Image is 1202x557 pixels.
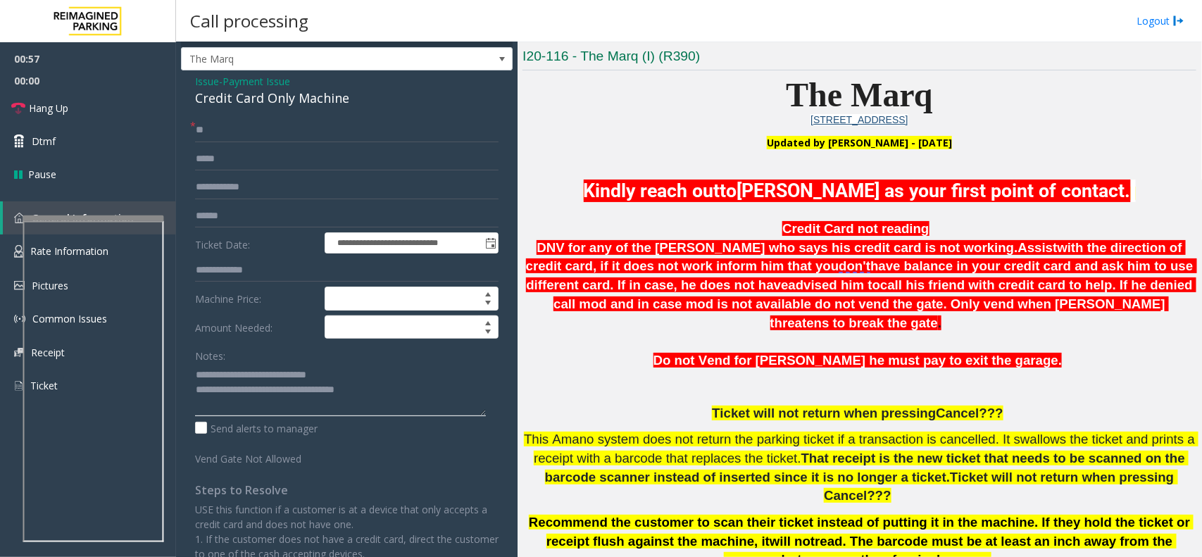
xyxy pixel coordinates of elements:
span: Assist [1018,240,1058,255]
span: Do not Vend for [PERSON_NAME] he must pay to exit the garage. [653,353,1063,368]
span: The Marq [786,76,932,113]
img: 'icon' [14,348,24,357]
span: Payment Issue [223,74,290,89]
span: will not [770,534,815,549]
span: This Amano system does not return the parking ticket if a transaction is cancelled. It swallows t... [524,432,1198,465]
span: Increase value [478,287,498,299]
span: don't [839,258,870,274]
span: General Information [32,211,134,225]
span: call his friend with credit card to help. If he denied call mod and in case mod is not available ... [553,277,1196,330]
div: Credit Card Only Machine [195,89,499,108]
img: 'icon' [14,380,23,392]
span: Ticket will not return when pressing Cancel??? [824,470,1177,503]
span: Recommend the customer to scan their ticket instead of putting it in the machine. If they hold th... [529,515,1194,549]
span: Updated by [PERSON_NAME] - [DATE] [767,136,952,149]
span: Issue [195,74,219,89]
h4: Steps to Resolve [195,484,499,497]
span: Decrease value [478,299,498,310]
span: Credit Card not reading [782,221,929,236]
h3: I20-116 - The Marq (I) (R390) [522,47,1196,70]
label: Notes: [195,344,225,363]
a: [STREET_ADDRESS] [810,114,908,125]
span: advised him to [789,277,881,292]
label: Ticket Date: [192,232,321,254]
span: to [720,180,737,202]
img: 'icon' [14,245,23,258]
span: Toggle popup [482,233,498,253]
a: Logout [1137,13,1184,28]
span: [PERSON_NAME] as your first point of contact. [737,180,1131,202]
span: . [938,315,941,330]
label: Amount Needed: [192,315,321,339]
img: 'icon' [14,281,25,290]
span: Dtmf [32,134,56,149]
img: 'icon' [14,213,25,223]
label: Vend Gate Not Allowed [192,446,321,466]
h3: Call processing [183,4,315,38]
img: 'icon' [14,313,25,325]
span: That receipt is the new ticket that needs to be scanned on the barcode scanner instead of inserte... [545,451,1189,484]
span: The Marq [182,48,446,70]
label: Machine Price: [192,287,321,311]
span: Pause [28,167,56,182]
img: logout [1173,13,1184,28]
span: Increase value [478,316,498,327]
span: Ticket will not return when pressing [712,406,936,420]
span: Cancel??? [937,406,1003,420]
span: Kindly reach out [584,180,720,202]
span: DNV for any of the [PERSON_NAME] who says his credit card is not working. [537,240,1018,255]
span: Decrease value [478,327,498,339]
span: - [219,75,290,88]
a: General Information [3,201,176,234]
label: Send alerts to manager [195,421,318,436]
span: Hang Up [29,101,68,115]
